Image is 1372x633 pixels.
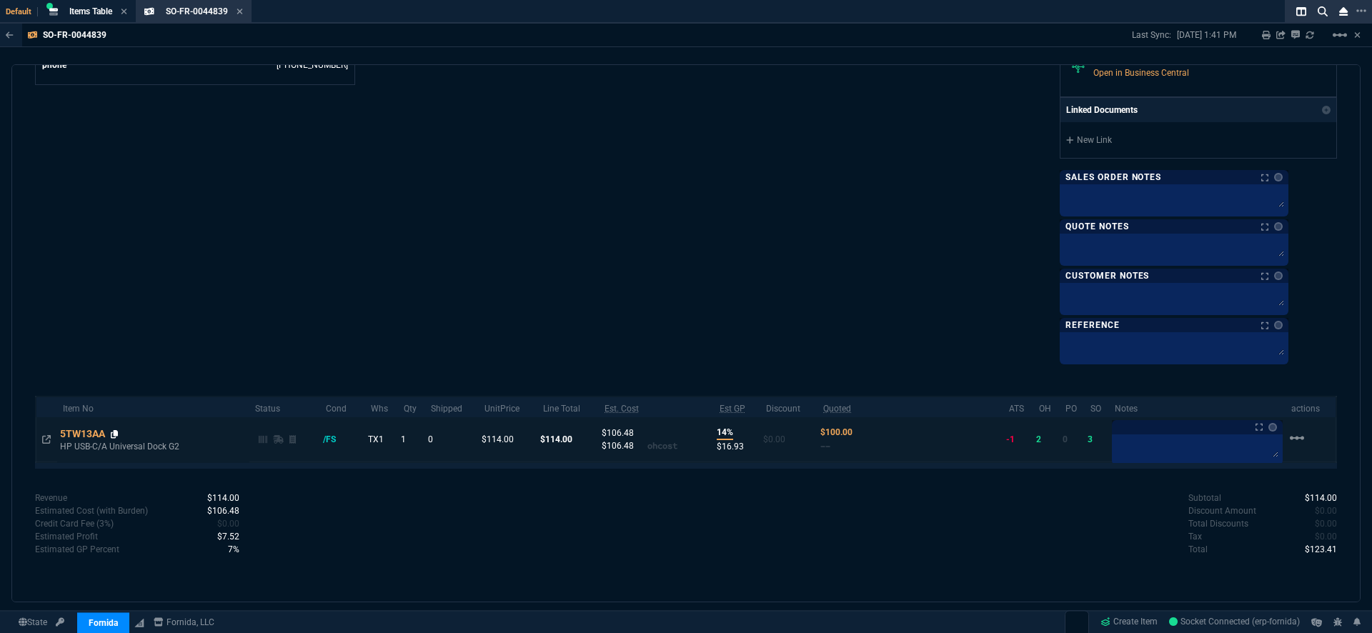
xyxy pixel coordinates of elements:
[1315,532,1337,542] span: 0
[1188,492,1221,504] p: undefined
[60,441,236,452] p: HP USB-C/A Universal Dock G2
[42,434,51,444] nx-icon: Open In Opposite Panel
[1305,493,1337,503] span: 114
[1302,517,1338,530] p: spec.value
[1065,319,1120,331] p: Reference
[1169,616,1300,629] a: _fF7EImNnN0BxHRmAACP
[42,60,66,70] span: phone
[228,544,239,554] span: 0.06596491228070173
[217,519,239,529] span: 0
[1188,530,1202,543] p: undefined
[217,532,239,542] span: 7.519999999999996
[1169,617,1300,627] span: Socket Connected (erp-fornida)
[6,30,14,40] nx-icon: Back to Table
[1132,29,1177,41] p: Last Sync:
[1109,397,1286,417] th: Notes
[1095,612,1163,633] a: Create Item
[605,404,639,414] abbr: Estimated Cost with Burden
[207,506,239,516] span: Cost with burden
[323,433,349,446] div: /FS
[1315,519,1337,529] span: 0
[57,397,250,417] th: Item No
[1331,26,1348,44] mat-icon: Example home icon
[43,29,106,41] p: SO-FR-0044839
[720,404,745,414] abbr: Estimated using estimated Cost with Burden
[1066,134,1331,146] a: New Link
[540,433,596,446] p: $114.00
[479,397,537,417] th: UnitPrice
[1036,434,1041,444] span: 2
[60,427,119,441] div: 5TW13AA
[1006,434,1015,444] span: -1
[602,439,647,452] p: $106.48
[35,517,114,530] p: undefined
[36,417,1336,462] tr: HP USB-C/A Universal Dock G2
[320,397,365,417] th: Cond
[1305,544,1337,554] span: 123.41
[820,441,830,452] span: --
[1177,29,1236,41] p: [DATE] 1:41 PM
[365,417,399,462] td: TX1
[35,543,119,556] p: undefined
[121,6,127,18] nx-icon: Close Tab
[1333,3,1353,20] nx-icon: Close Workbench
[277,60,348,70] a: 469-631-0571
[1312,3,1333,20] nx-icon: Search
[69,6,112,16] span: Items Table
[1033,397,1060,417] th: OH
[482,433,535,446] p: $114.00
[1093,66,1325,79] p: Open in Business Central
[763,433,815,446] p: $0.00
[204,517,239,530] p: spec.value
[1188,504,1256,517] p: undefined
[1065,270,1149,281] p: Customer Notes
[6,7,38,16] span: Default
[365,397,399,417] th: Whs
[717,426,733,440] p: 14%
[398,417,425,462] td: 1
[35,492,67,504] p: undefined
[35,530,98,543] p: undefined
[823,404,851,414] abbr: Quoted Cost and Sourcing Notes. Only applicable on Dash quotes.
[760,397,817,417] th: Discount
[1003,397,1033,417] th: ATS
[1354,29,1361,41] a: Hide Workbench
[1302,530,1338,543] p: spec.value
[35,504,148,517] p: Cost with burden
[1066,104,1138,116] p: Linked Documents
[1292,492,1338,504] p: spec.value
[207,493,239,503] span: 114
[602,427,647,439] p: $106.48
[1315,506,1337,516] span: 0
[166,6,228,16] span: SO-FR-0044839
[1085,397,1109,417] th: SO
[194,504,239,517] p: spec.value
[237,6,243,18] nx-icon: Close Tab
[820,427,852,437] span: Quoted Cost
[1292,543,1338,556] p: spec.value
[1288,429,1306,447] mat-icon: Example home icon
[204,530,239,543] p: spec.value
[41,58,349,72] tr: 469-631-0571
[1302,504,1338,517] p: spec.value
[425,417,479,462] td: 0
[1291,3,1312,20] nx-icon: Split Panels
[1065,221,1129,232] p: Quote Notes
[1088,434,1093,444] span: 3
[1060,397,1085,417] th: PO
[537,397,599,417] th: Line Total
[1356,4,1366,18] nx-icon: Open New Tab
[1286,397,1336,417] th: actions
[425,397,479,417] th: Shipped
[1065,171,1161,183] p: Sales Order Notes
[1063,434,1068,444] span: 0
[14,616,51,629] a: Global State
[1188,517,1248,530] p: undefined
[647,439,677,452] p: ohcost
[398,397,425,417] th: Qty
[194,492,239,504] p: spec.value
[214,543,239,556] p: spec.value
[51,616,69,629] a: API TOKEN
[717,440,757,453] p: $16.93
[1188,543,1208,556] p: undefined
